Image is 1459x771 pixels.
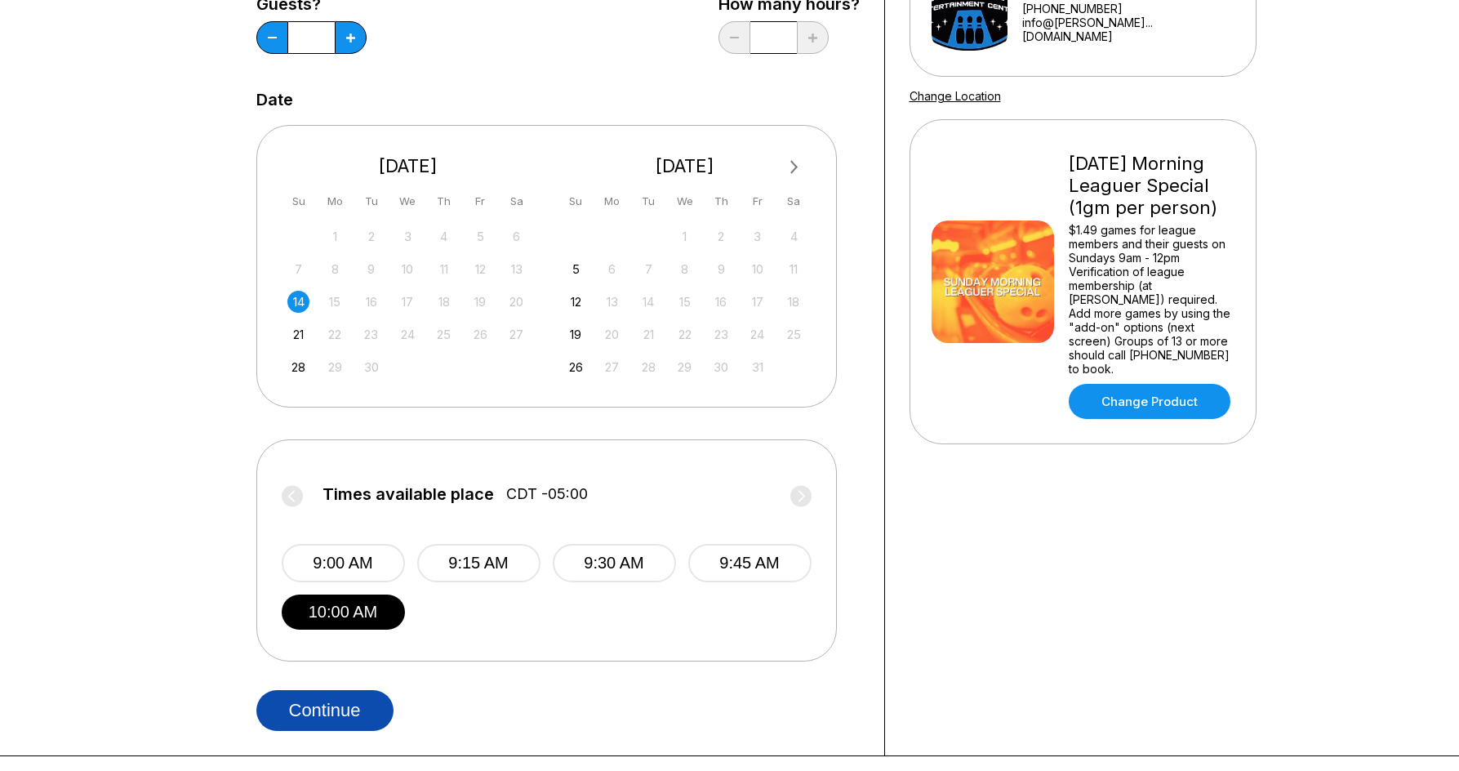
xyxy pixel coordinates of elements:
[433,190,455,212] div: Th
[638,190,660,212] div: Tu
[710,190,732,212] div: Th
[558,155,812,177] div: [DATE]
[1022,2,1234,16] div: [PHONE_NUMBER]
[433,225,455,247] div: Not available Thursday, September 4th, 2025
[324,225,346,247] div: Not available Monday, September 1st, 2025
[710,258,732,280] div: Not available Thursday, October 9th, 2025
[688,544,812,582] button: 9:45 AM
[710,323,732,345] div: Not available Thursday, October 23rd, 2025
[324,356,346,378] div: Not available Monday, September 29th, 2025
[674,323,696,345] div: Not available Wednesday, October 22nd, 2025
[1069,153,1234,219] div: [DATE] Morning Leaguer Special (1gm per person)
[783,190,805,212] div: Sa
[638,323,660,345] div: Not available Tuesday, October 21st, 2025
[565,356,587,378] div: Choose Sunday, October 26th, 2025
[324,190,346,212] div: Mo
[783,258,805,280] div: Not available Saturday, October 11th, 2025
[563,224,807,378] div: month 2025-10
[932,221,1054,343] img: Sunday Morning Leaguer Special (1gm per person)
[1069,223,1234,376] div: $1.49 games for league members and their guests on Sundays 9am - 12pm Verification of league memb...
[505,258,527,280] div: Not available Saturday, September 13th, 2025
[565,190,587,212] div: Su
[433,291,455,313] div: Not available Thursday, September 18th, 2025
[469,291,492,313] div: Not available Friday, September 19th, 2025
[282,595,405,630] button: 10:00 AM
[469,190,492,212] div: Fr
[469,258,492,280] div: Not available Friday, September 12th, 2025
[565,323,587,345] div: Choose Sunday, October 19th, 2025
[324,291,346,313] div: Not available Monday, September 15th, 2025
[256,690,394,731] button: Continue
[433,323,455,345] div: Not available Thursday, September 25th, 2025
[674,356,696,378] div: Not available Wednesday, October 29th, 2025
[746,323,768,345] div: Not available Friday, October 24th, 2025
[360,291,382,313] div: Not available Tuesday, September 16th, 2025
[746,291,768,313] div: Not available Friday, October 17th, 2025
[638,258,660,280] div: Not available Tuesday, October 7th, 2025
[397,225,419,247] div: Not available Wednesday, September 3rd, 2025
[506,485,588,503] span: CDT -05:00
[601,258,623,280] div: Not available Monday, October 6th, 2025
[746,190,768,212] div: Fr
[287,190,309,212] div: Su
[469,323,492,345] div: Not available Friday, September 26th, 2025
[287,258,309,280] div: Not available Sunday, September 7th, 2025
[674,291,696,313] div: Not available Wednesday, October 15th, 2025
[287,356,309,378] div: Choose Sunday, September 28th, 2025
[783,291,805,313] div: Not available Saturday, October 18th, 2025
[674,190,696,212] div: We
[282,544,405,582] button: 9:00 AM
[565,291,587,313] div: Choose Sunday, October 12th, 2025
[397,323,419,345] div: Not available Wednesday, September 24th, 2025
[674,225,696,247] div: Not available Wednesday, October 1st, 2025
[324,258,346,280] div: Not available Monday, September 8th, 2025
[505,190,527,212] div: Sa
[781,154,807,180] button: Next Month
[783,225,805,247] div: Not available Saturday, October 4th, 2025
[601,291,623,313] div: Not available Monday, October 13th, 2025
[638,356,660,378] div: Not available Tuesday, October 28th, 2025
[710,356,732,378] div: Not available Thursday, October 30th, 2025
[565,258,587,280] div: Choose Sunday, October 5th, 2025
[417,544,540,582] button: 9:15 AM
[324,323,346,345] div: Not available Monday, September 22nd, 2025
[1022,16,1234,43] a: info@[PERSON_NAME]...[DOMAIN_NAME]
[360,323,382,345] div: Not available Tuesday, September 23rd, 2025
[710,225,732,247] div: Not available Thursday, October 2nd, 2025
[360,225,382,247] div: Not available Tuesday, September 2nd, 2025
[287,291,309,313] div: Choose Sunday, September 14th, 2025
[638,291,660,313] div: Not available Tuesday, October 14th, 2025
[256,91,293,109] label: Date
[674,258,696,280] div: Not available Wednesday, October 8th, 2025
[710,291,732,313] div: Not available Thursday, October 16th, 2025
[746,356,768,378] div: Not available Friday, October 31st, 2025
[287,323,309,345] div: Choose Sunday, September 21st, 2025
[360,190,382,212] div: Tu
[1069,384,1230,419] a: Change Product
[553,544,676,582] button: 9:30 AM
[601,323,623,345] div: Not available Monday, October 20th, 2025
[601,356,623,378] div: Not available Monday, October 27th, 2025
[505,323,527,345] div: Not available Saturday, September 27th, 2025
[746,225,768,247] div: Not available Friday, October 3rd, 2025
[286,224,531,378] div: month 2025-09
[397,190,419,212] div: We
[505,225,527,247] div: Not available Saturday, September 6th, 2025
[505,291,527,313] div: Not available Saturday, September 20th, 2025
[746,258,768,280] div: Not available Friday, October 10th, 2025
[783,323,805,345] div: Not available Saturday, October 25th, 2025
[910,89,1001,103] a: Change Location
[397,291,419,313] div: Not available Wednesday, September 17th, 2025
[360,258,382,280] div: Not available Tuesday, September 9th, 2025
[282,155,535,177] div: [DATE]
[433,258,455,280] div: Not available Thursday, September 11th, 2025
[397,258,419,280] div: Not available Wednesday, September 10th, 2025
[322,485,494,503] span: Times available place
[469,225,492,247] div: Not available Friday, September 5th, 2025
[360,356,382,378] div: Not available Tuesday, September 30th, 2025
[601,190,623,212] div: Mo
